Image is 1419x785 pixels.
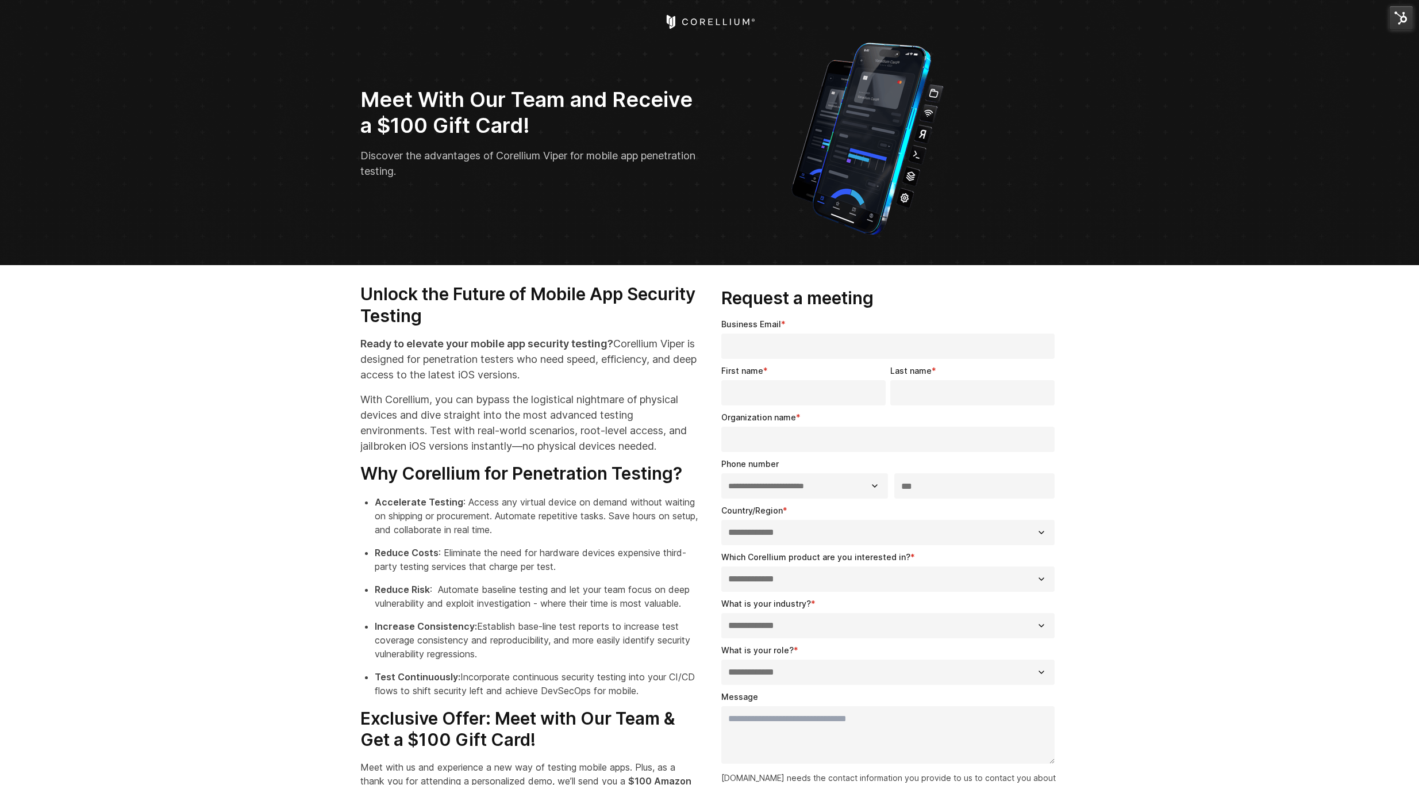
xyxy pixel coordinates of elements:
[360,338,613,350] strong: Ready to elevate your mobile app security testing?
[375,496,463,508] strong: Accelerate Testing
[664,15,755,29] a: Corellium Home
[360,463,698,485] h3: Why Corellium for Penetration Testing?
[375,619,698,661] p: Establish base-line test reports to increase test coverage consistency and reproducibility, and m...
[360,284,698,327] h3: Unlock the Future of Mobile App Security Testing
[375,546,698,573] p: : Eliminate the need for hardware devices expensive third-party testing services that charge per ...
[721,288,1059,309] h3: Request a meeting
[721,459,779,469] span: Phone number
[721,506,783,515] span: Country/Region
[375,584,430,595] strong: Reduce Risk
[721,319,781,329] span: Business Email
[721,645,794,655] span: What is your role?
[1389,6,1413,30] img: HubSpot Tools Menu Toggle
[721,599,811,608] span: What is your industry?
[781,37,954,238] img: Corellium_VIPER_Hero_1_1x
[375,583,698,610] p: : Automate baseline testing and let your team focus on deep vulnerability and exploit investigati...
[375,495,698,537] p: : Access any virtual device on demand without waiting on shipping or procurement. Automate repeti...
[360,150,695,177] span: Discover the advantages of Corellium Viper for mobile app penetration testing.
[375,670,698,698] p: Incorporate continuous security testing into your CI/CD flows to shift security left and achieve ...
[721,366,763,376] span: First name
[375,621,477,632] strong: Increase Consistency:
[360,708,698,751] h3: Exclusive Offer: Meet with Our Team & Get a $100 Gift Card!
[360,336,698,382] p: Corellium Viper is designed for penetration testers who need speed, efficiency, and deep access t...
[890,366,932,376] span: Last name
[721,412,796,422] span: Organization name
[375,547,439,558] strong: Reduce Costs
[375,671,460,683] strong: Test Continuously:
[721,552,910,562] span: Which Corellium product are you interested in?
[360,87,702,139] h2: Meet With Our Team and Receive a $100 Gift Card!
[721,692,758,702] span: Message
[360,392,698,454] p: With Corellium, you can bypass the logistical nightmare of physical devices and dive straight int...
